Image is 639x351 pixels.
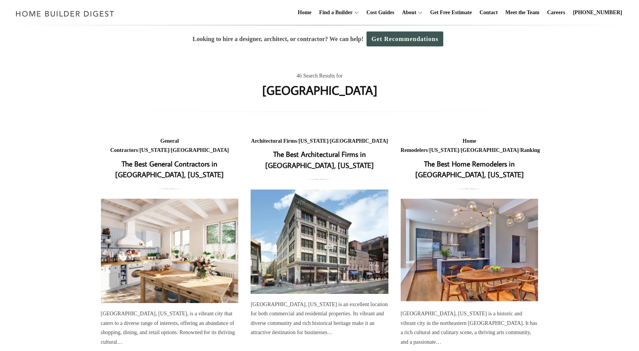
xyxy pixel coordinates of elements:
[415,159,524,180] a: The Best Home Remodelers in [GEOGRAPHIC_DATA], [US_STATE]
[139,147,169,153] a: [US_STATE]
[251,138,297,144] a: Architectural Firms
[367,31,443,46] a: Get Recommendations
[544,0,568,25] a: Careers
[401,137,538,155] div: / / /
[299,138,329,144] a: [US_STATE]
[401,309,538,347] div: [GEOGRAPHIC_DATA], [US_STATE] is a historic and vibrant city in the northeastern [GEOGRAPHIC_DATA...
[251,190,388,294] a: The Best Architectural Firms in [GEOGRAPHIC_DATA], [US_STATE]
[427,0,475,25] a: Get Free Estimate
[101,199,239,303] a: The Best General Contractors in [GEOGRAPHIC_DATA], [US_STATE]
[262,81,377,99] h1: [GEOGRAPHIC_DATA]
[476,0,500,25] a: Contact
[265,149,374,170] a: The Best Architectural Firms in [GEOGRAPHIC_DATA], [US_STATE]
[520,147,540,153] a: Ranking
[461,147,518,153] a: [GEOGRAPHIC_DATA]
[171,147,229,153] a: [GEOGRAPHIC_DATA]
[401,199,538,303] a: The Best Home Remodelers in [GEOGRAPHIC_DATA], [US_STATE]
[429,147,459,153] a: [US_STATE]
[296,71,342,81] span: 46 Search Results for
[502,0,543,25] a: Meet the Team
[363,0,398,25] a: Cost Guides
[399,0,416,25] a: About
[251,300,388,338] div: [GEOGRAPHIC_DATA], [US_STATE] is an excellent location for both commercial and residential proper...
[295,0,315,25] a: Home
[110,138,179,153] a: General Contractors
[570,0,625,25] a: [PHONE_NUMBER]
[330,138,388,144] a: [GEOGRAPHIC_DATA]
[101,137,239,155] div: / /
[101,309,239,347] div: [GEOGRAPHIC_DATA], [US_STATE], is a vibrant city that caters to a diverse range of interests, off...
[316,0,353,25] a: Find a Builder
[251,137,388,146] div: / /
[12,6,118,21] img: Home Builder Digest
[115,159,224,180] a: The Best General Contractors in [GEOGRAPHIC_DATA], [US_STATE]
